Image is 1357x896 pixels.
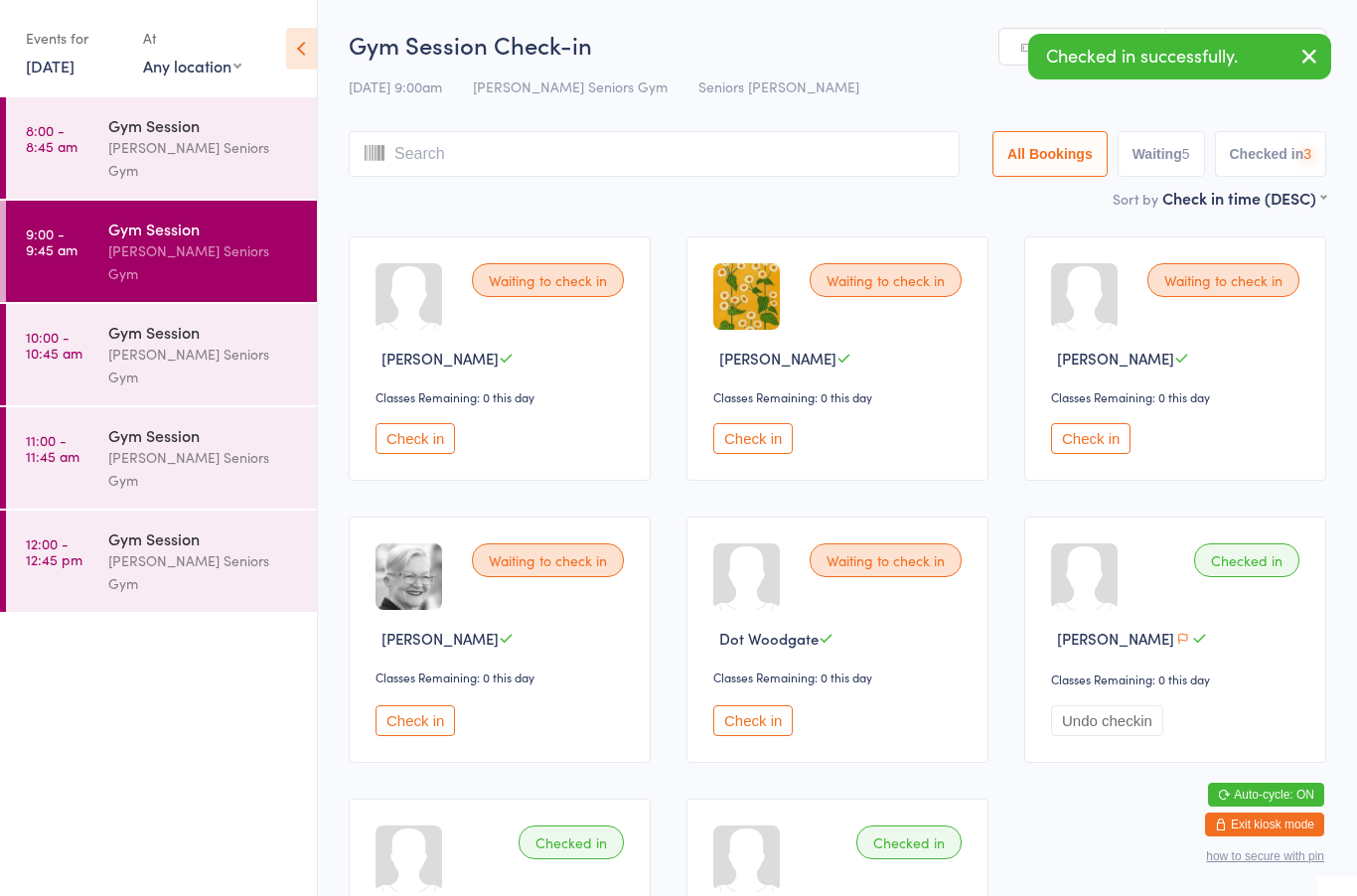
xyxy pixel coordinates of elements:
div: Classes Remaining: 0 this day [1051,671,1305,687]
time: 9:00 - 9:45 am [26,225,77,257]
button: how to secure with pin [1206,849,1324,863]
div: 5 [1182,146,1190,162]
div: Classes Remaining: 0 this day [376,388,630,405]
button: Check in [713,705,793,736]
div: Gym Session [108,321,300,343]
time: 11:00 - 11:45 am [26,432,79,464]
div: Waiting to check in [1147,263,1299,297]
div: Classes Remaining: 0 this day [1051,388,1305,405]
div: Waiting to check in [472,543,624,577]
div: Gym Session [108,218,300,239]
div: Gym Session [108,114,300,136]
a: 11:00 -11:45 amGym Session[PERSON_NAME] Seniors Gym [6,407,317,509]
time: 8:00 - 8:45 am [26,122,77,154]
div: Check in time (DESC) [1162,187,1326,209]
a: 12:00 -12:45 pmGym Session[PERSON_NAME] Seniors Gym [6,511,317,612]
time: 10:00 - 10:45 am [26,329,82,361]
div: 3 [1303,146,1311,162]
img: image1741737276.png [376,543,442,610]
time: 12:00 - 12:45 pm [26,535,82,567]
div: Checked in [1194,543,1299,577]
div: [PERSON_NAME] Seniors Gym [108,343,300,388]
h2: Gym Session Check-in [349,28,1326,61]
a: [DATE] [26,55,75,76]
div: Checked in [856,825,962,859]
div: Waiting to check in [810,543,962,577]
button: Check in [376,423,455,454]
button: Waiting5 [1118,131,1205,177]
div: At [143,22,241,55]
div: Gym Session [108,424,300,446]
button: Checked in3 [1215,131,1327,177]
span: [PERSON_NAME] [719,348,836,369]
span: Dot Woodgate [719,628,819,649]
img: image1741737073.png [713,263,780,330]
div: Gym Session [108,527,300,549]
div: Classes Remaining: 0 this day [713,669,968,685]
div: Any location [143,55,241,76]
a: 9:00 -9:45 amGym Session[PERSON_NAME] Seniors Gym [6,201,317,302]
span: [PERSON_NAME] [381,348,499,369]
span: [PERSON_NAME] [1057,348,1174,369]
div: [PERSON_NAME] Seniors Gym [108,239,300,285]
div: [PERSON_NAME] Seniors Gym [108,446,300,492]
div: [PERSON_NAME] Seniors Gym [108,136,300,182]
div: Checked in successfully. [1028,34,1331,79]
label: Sort by [1113,189,1158,209]
a: 10:00 -10:45 amGym Session[PERSON_NAME] Seniors Gym [6,304,317,405]
span: [PERSON_NAME] [1057,628,1174,649]
div: Checked in [519,825,624,859]
button: Auto-cycle: ON [1208,783,1324,807]
div: Waiting to check in [472,263,624,297]
div: Events for [26,22,123,55]
div: Waiting to check in [810,263,962,297]
span: [PERSON_NAME] [381,628,499,649]
div: Classes Remaining: 0 this day [376,669,630,685]
div: [PERSON_NAME] Seniors Gym [108,549,300,595]
span: [PERSON_NAME] Seniors Gym [473,76,668,96]
button: Check in [713,423,793,454]
button: All Bookings [992,131,1108,177]
input: Search [349,131,960,177]
button: Check in [1051,423,1131,454]
a: 8:00 -8:45 amGym Session[PERSON_NAME] Seniors Gym [6,97,317,199]
button: Check in [376,705,455,736]
button: Undo checkin [1051,705,1163,736]
button: Exit kiosk mode [1205,813,1324,836]
div: Classes Remaining: 0 this day [713,388,968,405]
span: Seniors [PERSON_NAME] [698,76,859,96]
span: [DATE] 9:00am [349,76,442,96]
